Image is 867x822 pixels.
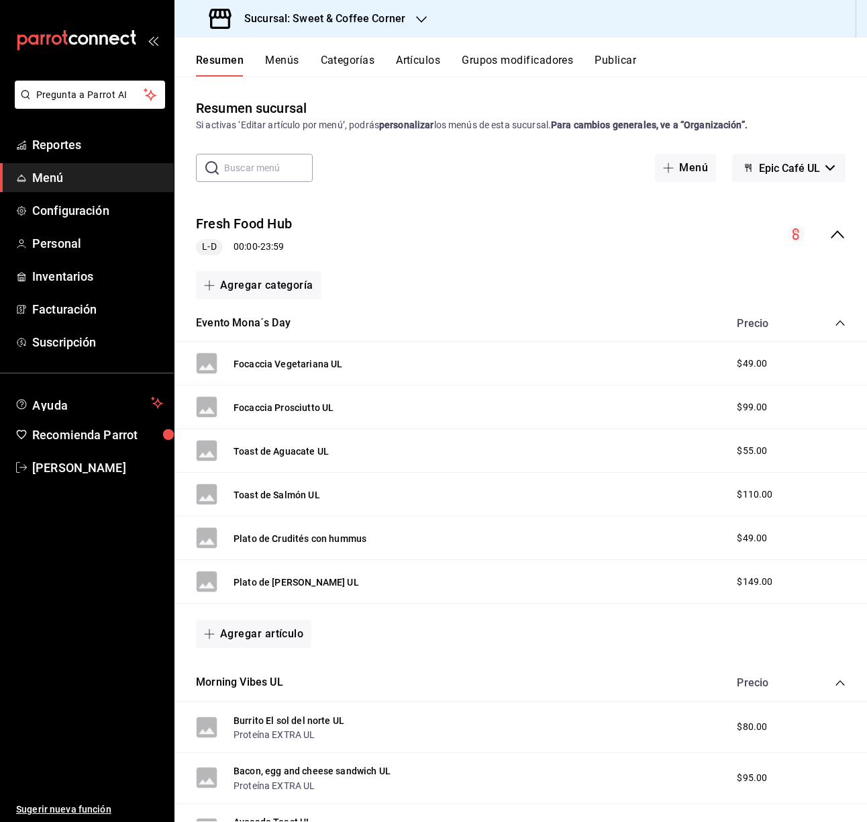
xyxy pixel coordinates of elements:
button: collapse-category-row [835,678,846,688]
button: Agregar categoría [196,271,321,300]
button: Burrito El sol del norte UL [234,714,344,727]
button: Agregar artículo [196,620,311,648]
span: Inventarios [32,267,163,285]
button: Focaccia Prosciutto UL [234,401,334,414]
button: Plato de Crudités con hummus [234,532,366,545]
button: Artículos [396,54,440,77]
span: Menú [32,169,163,187]
div: Precio [723,676,809,689]
span: $80.00 [737,720,767,734]
span: $99.00 [737,400,767,414]
span: Pregunta a Parrot AI [36,88,144,102]
button: Grupos modificadores [462,54,573,77]
button: Proteína EXTRA UL [234,728,315,741]
button: Plato de [PERSON_NAME] UL [234,576,359,589]
button: collapse-category-row [835,318,846,328]
button: Proteína EXTRA UL [234,779,315,792]
div: 00:00 - 23:59 [196,239,292,255]
span: Epic Café UL [759,162,820,175]
div: collapse-menu-row [174,203,867,266]
button: Epic Café UL [732,154,846,182]
button: Morning Vibes UL [196,675,283,690]
span: Suscripción [32,333,163,351]
span: Reportes [32,136,163,154]
input: Buscar menú [224,154,313,181]
button: open_drawer_menu [148,35,158,46]
button: Menús [265,54,299,77]
button: Evento Mona´s Day [196,316,291,331]
a: Pregunta a Parrot AI [9,97,165,111]
h3: Sucursal: Sweet & Coffee Corner [234,11,405,27]
button: Fresh Food Hub [196,214,292,234]
span: $149.00 [737,575,772,589]
div: Resumen sucursal [196,98,307,118]
div: Precio [723,317,809,330]
span: $55.00 [737,444,767,458]
button: Focaccia Vegetariana UL [234,357,342,371]
span: $110.00 [737,488,772,502]
div: navigation tabs [196,54,867,77]
button: Categorías [321,54,375,77]
span: L-D [197,240,221,254]
span: [PERSON_NAME] [32,459,163,477]
span: Ayuda [32,395,146,411]
button: Publicar [595,54,636,77]
span: Facturación [32,300,163,318]
span: $95.00 [737,771,767,785]
button: Resumen [196,54,244,77]
span: Configuración [32,201,163,220]
span: Sugerir nueva función [16,803,163,817]
button: Toast de Aguacate UL [234,445,329,458]
button: Toast de Salmón UL [234,488,320,502]
strong: Para cambios generales, ve a “Organización”. [551,120,748,130]
span: $49.00 [737,357,767,371]
span: $49.00 [737,531,767,545]
span: Personal [32,234,163,253]
button: Bacon, egg and cheese sandwich UL [234,764,391,778]
button: Menú [655,154,716,182]
div: Si activas ‘Editar artículo por menú’, podrás los menús de esta sucursal. [196,118,846,132]
strong: personalizar [379,120,434,130]
span: Recomienda Parrot [32,426,163,444]
button: Pregunta a Parrot AI [15,81,165,109]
